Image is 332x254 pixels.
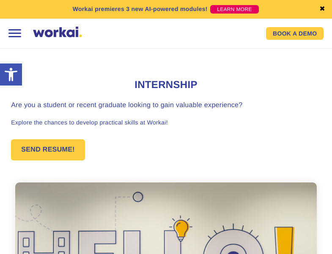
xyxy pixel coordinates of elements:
p: Explore the chances to develop practical skills at Workai! [11,117,321,127]
p: Workai premieres 3 new AI-powered modules! [73,5,208,14]
a: ✖ [319,6,325,13]
strong: Internship [134,79,198,91]
a: BOOK A DEMO [266,27,324,40]
span: Are you a student or recent graduate looking to gain valuable experience? [11,102,242,109]
a: SEND RESUME! [11,139,85,160]
a: LEARN MORE [210,5,259,14]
